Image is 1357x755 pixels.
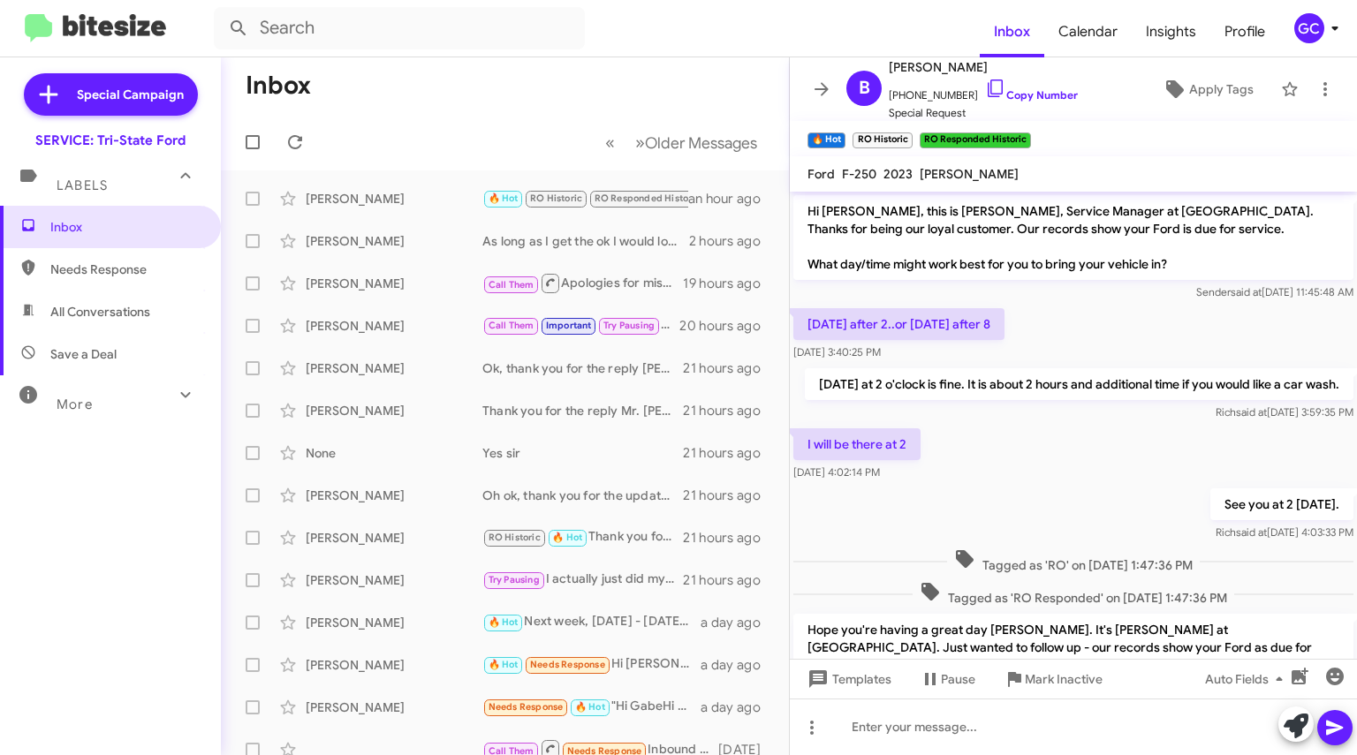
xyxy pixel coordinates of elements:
[645,133,757,153] span: Older Messages
[683,359,775,377] div: 21 hours ago
[1294,13,1324,43] div: GC
[306,571,482,589] div: [PERSON_NAME]
[793,428,921,460] p: I will be there at 2
[489,320,534,331] span: Call Them
[306,275,482,292] div: [PERSON_NAME]
[546,320,592,331] span: Important
[306,614,482,631] div: [PERSON_NAME]
[1279,13,1338,43] button: GC
[913,581,1234,607] span: Tagged as 'RO Responded' on [DATE] 1:47:36 PM
[482,272,683,294] div: Apologies for missing your call [PERSON_NAME], I just called and left a message with how to get i...
[306,232,482,250] div: [PERSON_NAME]
[947,548,1200,574] span: Tagged as 'RO' on [DATE] 1:47:36 PM
[306,359,482,377] div: [PERSON_NAME]
[489,659,519,670] span: 🔥 Hot
[1205,663,1290,695] span: Auto Fields
[214,7,585,49] input: Search
[793,465,880,479] span: [DATE] 4:02:14 PM
[1216,405,1353,419] span: Rich [DATE] 3:59:35 PM
[701,698,775,716] div: a day ago
[489,616,519,628] span: 🔥 Hot
[605,132,615,154] span: «
[906,663,989,695] button: Pause
[1025,663,1103,695] span: Mark Inactive
[688,190,775,208] div: an hour ago
[625,125,768,161] button: Next
[1231,285,1262,298] span: said at
[482,654,701,675] div: Hi [PERSON_NAME], I'm not due for a while. Susquehanna came to the house & did it in the Spring. ...
[807,132,845,148] small: 🔥 Hot
[989,663,1117,695] button: Mark Inactive
[793,345,881,359] span: [DATE] 3:40:25 PM
[1236,525,1267,539] span: said at
[683,529,775,547] div: 21 hours ago
[689,232,775,250] div: 2 hours ago
[1216,525,1353,539] span: Rich [DATE] 4:03:33 PM
[805,368,1353,400] p: [DATE] at 2 o'clock is fine. It is about 2 hours and additional time if you would like a car wash.
[489,193,519,204] span: 🔥 Hot
[575,701,605,713] span: 🔥 Hot
[595,125,625,161] button: Previous
[50,303,150,321] span: All Conversations
[1196,285,1353,298] span: Sender [DATE] 11:45:48 AM
[941,663,975,695] span: Pause
[77,86,184,103] span: Special Campaign
[482,444,683,462] div: Yes sir
[482,697,701,717] div: "Hi GabeHi Gabe it's [PERSON_NAME], at [GEOGRAPHIC_DATA]. Our records indicate that your Ford may...
[489,574,540,585] span: Try Pausing
[701,614,775,631] div: a day ago
[603,320,655,331] span: Try Pausing
[683,275,775,292] div: 19 hours ago
[35,132,186,149] div: SERVICE: Tri-State Ford
[683,487,775,504] div: 21 hours ago
[530,193,582,204] span: RO Historic
[920,132,1031,148] small: RO Responded Historic
[804,663,891,695] span: Templates
[842,166,876,182] span: F-250
[883,166,913,182] span: 2023
[889,78,1078,104] span: [PHONE_NUMBER]
[482,359,683,377] div: Ok, thank you for the reply [PERSON_NAME], if we can ever help in the future please don't hesitat...
[482,402,683,419] div: Thank you for the reply Mr. [PERSON_NAME], if we can ever help please don't hesitate to reach out!
[1210,6,1279,57] a: Profile
[489,279,534,291] span: Call Them
[489,701,564,713] span: Needs Response
[482,570,683,590] div: I actually just did my service [DATE]. I'll keep you in mind for the next one.
[683,444,775,462] div: 21 hours ago
[980,6,1044,57] a: Inbox
[635,132,645,154] span: »
[57,396,93,412] span: More
[306,317,482,335] div: [PERSON_NAME]
[306,444,482,462] div: None
[482,232,689,250] div: As long as I get the ok I would love to do that for you [PERSON_NAME], Let me run that up the fla...
[530,659,605,670] span: Needs Response
[306,656,482,674] div: [PERSON_NAME]
[790,663,906,695] button: Templates
[482,315,679,336] div: Absolutely, just let us know when works best for you!
[793,614,1353,681] p: Hope you're having a great day [PERSON_NAME]. It's [PERSON_NAME] at [GEOGRAPHIC_DATA]. Just wante...
[985,88,1078,102] a: Copy Number
[793,195,1353,280] p: Hi [PERSON_NAME], this is [PERSON_NAME], Service Manager at [GEOGRAPHIC_DATA]. Thanks for being o...
[482,527,683,547] div: Thank you for the update [PERSON_NAME], if you ever have a Ford and need assistance please dont h...
[306,698,482,716] div: [PERSON_NAME]
[24,73,198,116] a: Special Campaign
[859,74,870,102] span: B
[306,529,482,547] div: [PERSON_NAME]
[57,177,108,193] span: Labels
[1132,6,1210,57] a: Insights
[50,345,117,363] span: Save a Deal
[306,487,482,504] div: [PERSON_NAME]
[306,190,482,208] div: [PERSON_NAME]
[1044,6,1132,57] a: Calendar
[552,532,582,543] span: 🔥 Hot
[683,571,775,589] div: 21 hours ago
[1142,73,1272,105] button: Apply Tags
[246,72,311,100] h1: Inbox
[50,260,201,278] span: Needs Response
[50,218,201,236] span: Inbox
[489,532,541,543] span: RO Historic
[482,188,688,208] div: I do apologize about that [PERSON_NAME], we will make sure everything is checked and appropriate ...
[306,402,482,419] div: [PERSON_NAME]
